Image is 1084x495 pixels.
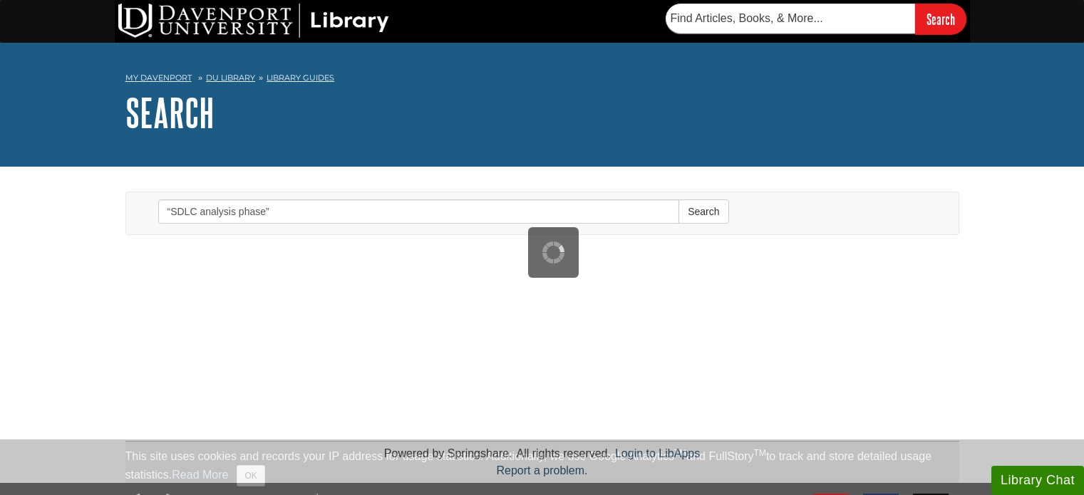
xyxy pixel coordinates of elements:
button: Library Chat [991,466,1084,495]
input: Search [915,4,966,34]
div: This site uses cookies and records your IP address for usage statistics. Additionally, we use Goo... [125,448,959,486]
input: Enter Search Words [158,199,680,224]
a: Library Guides [267,73,334,83]
button: Close [237,465,264,486]
form: Searches DU Library's articles, books, and more [666,4,966,34]
h1: Search [125,91,959,134]
img: DU Library [118,4,389,38]
button: Search [678,199,728,224]
input: Find Articles, Books, & More... [666,4,915,33]
img: Working... [542,241,564,264]
a: DU Library [206,73,255,83]
sup: TM [754,448,766,458]
sup: TM [674,448,686,458]
a: Read More [172,469,228,481]
a: My Davenport [125,72,192,84]
nav: breadcrumb [125,68,959,91]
